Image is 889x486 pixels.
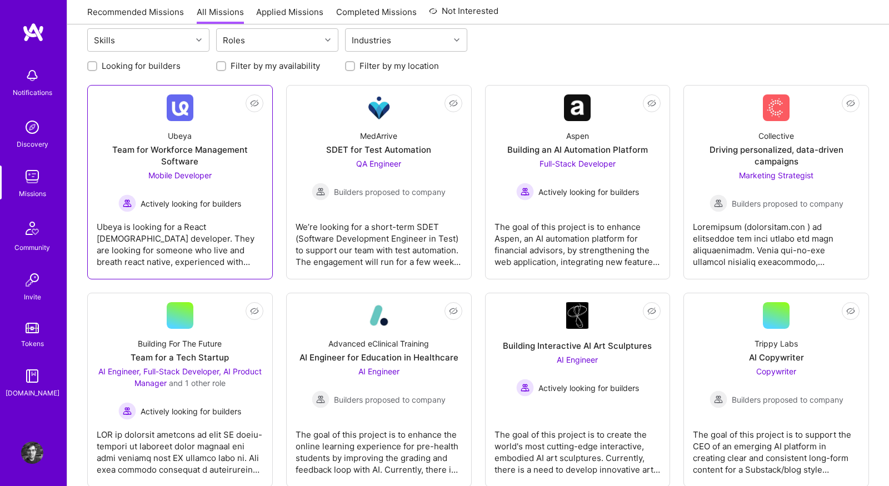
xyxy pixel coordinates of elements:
span: Actively looking for builders [141,405,241,417]
img: logo [22,22,44,42]
img: Actively looking for builders [118,194,136,212]
div: The goal of this project is to enhance Aspen, an AI automation platform for financial advisors, b... [495,212,661,268]
img: Builders proposed to company [312,390,329,408]
span: Builders proposed to company [334,186,446,198]
div: SDET for Test Automation [326,144,431,156]
a: Applied Missions [256,6,323,24]
div: AI Copywriter [749,352,804,363]
span: Marketing Strategist [739,171,813,180]
img: Company Logo [366,302,392,329]
i: icon EyeClosed [846,307,855,315]
i: icon Chevron [325,37,331,43]
span: AI Engineer [358,367,399,376]
div: Community [14,242,50,253]
div: Loremipsum (dolorsitam.con ) ad elitseddoe tem inci utlabo etd magn aliquaenimadm. Venia qui-no-e... [693,212,860,268]
label: Filter by my location [359,60,439,72]
span: Builders proposed to company [334,394,446,405]
div: AI Engineer for Education in Healthcare [299,352,458,363]
a: Company LogoAspenBuilding an AI Automation PlatformFull-Stack Developer Actively looking for buil... [495,94,661,270]
a: Not Interested [429,4,498,24]
img: Builders proposed to company [312,183,329,201]
label: Looking for builders [102,60,181,72]
div: Trippy Labs [755,338,798,349]
div: Driving personalized, data-driven campaigns [693,144,860,167]
span: AI Engineer, Full-Stack Developer, AI Product Manager [98,367,262,388]
a: All Missions [197,6,244,24]
i: icon Chevron [454,37,460,43]
img: teamwork [21,166,43,188]
div: [DOMAIN_NAME] [6,387,59,399]
div: Discovery [17,138,48,150]
a: Company LogoAdvanced eClinical TrainingAI Engineer for Education in HealthcareAI Engineer Builder... [296,302,462,478]
img: tokens [26,323,39,333]
div: Building an AI Automation Platform [507,144,648,156]
img: discovery [21,116,43,138]
img: Actively looking for builders [516,379,534,397]
div: Collective [758,130,794,142]
img: Builders proposed to company [710,194,727,212]
div: Industries [349,32,394,48]
img: Builders proposed to company [710,390,727,408]
img: Company Logo [366,94,392,121]
a: Company LogoCollectiveDriving personalized, data-driven campaignsMarketing Strategist Builders pr... [693,94,860,270]
div: Notifications [13,87,52,98]
img: Invite [21,269,43,291]
i: icon EyeClosed [449,307,458,315]
a: Recommended Missions [87,6,184,24]
span: Mobile Developer [148,171,212,180]
a: User Avatar [18,442,46,464]
span: Builders proposed to company [732,394,843,405]
div: The goal of this project is to create the world's most cutting-edge interactive, embodied AI art ... [495,420,661,475]
a: Company LogoBuilding Interactive AI Art SculpturesAI Engineer Actively looking for buildersActive... [495,302,661,478]
div: Skills [91,32,118,48]
a: Company LogoUbeyaTeam for Workforce Management SoftwareMobile Developer Actively looking for buil... [97,94,263,270]
img: Company Logo [763,94,790,121]
a: Trippy LabsAI CopywriterCopywriter Builders proposed to companyBuilders proposed to companyThe go... [693,302,860,478]
img: Company Logo [566,302,588,329]
div: Team for Workforce Management Software [97,144,263,167]
img: Actively looking for builders [516,183,534,201]
div: Roles [220,32,248,48]
img: Company Logo [564,94,591,121]
div: Missions [19,188,46,199]
div: The goal of this project is to support the CEO of an emerging AI platform in creating clear and c... [693,420,860,475]
span: Builders proposed to company [732,198,843,209]
i: icon EyeClosed [647,99,656,108]
span: Actively looking for builders [538,382,639,394]
img: Community [19,215,46,242]
img: Actively looking for builders [118,402,136,420]
div: Tokens [21,338,44,349]
div: Aspen [566,130,589,142]
img: User Avatar [21,442,43,464]
div: Ubeya is looking for a React [DEMOGRAPHIC_DATA] developer. They are looking for someone who live ... [97,212,263,268]
i: icon EyeClosed [250,307,259,315]
a: Building For The FutureTeam for a Tech StartupAI Engineer, Full-Stack Developer, AI Product Manag... [97,302,263,478]
div: Ubeya [168,130,192,142]
span: Actively looking for builders [538,186,639,198]
i: icon EyeClosed [647,307,656,315]
i: icon Chevron [196,37,202,43]
div: LOR ip dolorsit ametcons ad elit SE doeiu-tempori ut laboreet dolor magnaal eni admi veniamq nost... [97,420,263,475]
span: and 1 other role [169,378,226,388]
div: We’re looking for a short-term SDET (Software Development Engineer in Test) to support our team w... [296,212,462,268]
span: Copywriter [756,367,796,376]
a: Company LogoMedArriveSDET for Test AutomationQA Engineer Builders proposed to companyBuilders pro... [296,94,462,270]
span: AI Engineer [557,355,598,364]
img: Company Logo [167,94,193,121]
img: bell [21,64,43,87]
label: Filter by my availability [231,60,320,72]
div: Advanced eClinical Training [328,338,429,349]
div: Team for a Tech Startup [131,352,229,363]
i: icon EyeClosed [250,99,259,108]
i: icon EyeClosed [449,99,458,108]
i: icon EyeClosed [846,99,855,108]
div: MedArrive [360,130,397,142]
div: Building Interactive AI Art Sculptures [503,340,652,352]
div: The goal of this project is to enhance the online learning experience for pre-health students by ... [296,420,462,475]
div: Invite [24,291,41,303]
div: Building For The Future [138,338,222,349]
span: Full-Stack Developer [540,159,616,168]
a: Completed Missions [336,6,417,24]
span: QA Engineer [356,159,401,168]
span: Actively looking for builders [141,198,241,209]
